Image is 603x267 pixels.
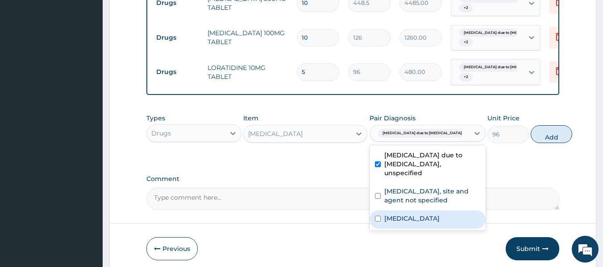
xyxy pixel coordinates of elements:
[203,24,292,51] td: [MEDICAL_DATA] 100MG TABLET
[152,29,203,46] td: Drugs
[384,214,440,223] label: [MEDICAL_DATA]
[4,175,170,206] textarea: Type your message and hit 'Enter'
[146,175,560,183] label: Comment
[17,45,36,67] img: d_794563401_company_1708531726252_794563401
[146,237,198,260] button: Previous
[459,63,558,72] span: [MEDICAL_DATA] due to [MEDICAL_DATA] falc...
[146,4,168,26] div: Minimize live chat window
[487,114,520,123] label: Unit Price
[151,129,171,138] div: Drugs
[459,4,473,12] span: + 2
[52,78,123,168] span: We're online!
[146,115,165,122] label: Types
[378,129,477,138] span: [MEDICAL_DATA] due to [MEDICAL_DATA] falc...
[370,114,416,123] label: Pair Diagnosis
[506,237,559,260] button: Submit
[152,64,203,80] td: Drugs
[384,187,480,205] label: [MEDICAL_DATA], site and agent not specified
[531,125,572,143] button: Add
[46,50,150,62] div: Chat with us now
[459,29,558,37] span: [MEDICAL_DATA] due to [MEDICAL_DATA] falc...
[203,59,292,86] td: LORATIDINE 10MG TABLET
[248,129,303,138] div: [MEDICAL_DATA]
[459,73,473,82] span: + 2
[243,114,258,123] label: Item
[459,38,473,47] span: + 2
[384,151,480,177] label: [MEDICAL_DATA] due to [MEDICAL_DATA], unspecified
